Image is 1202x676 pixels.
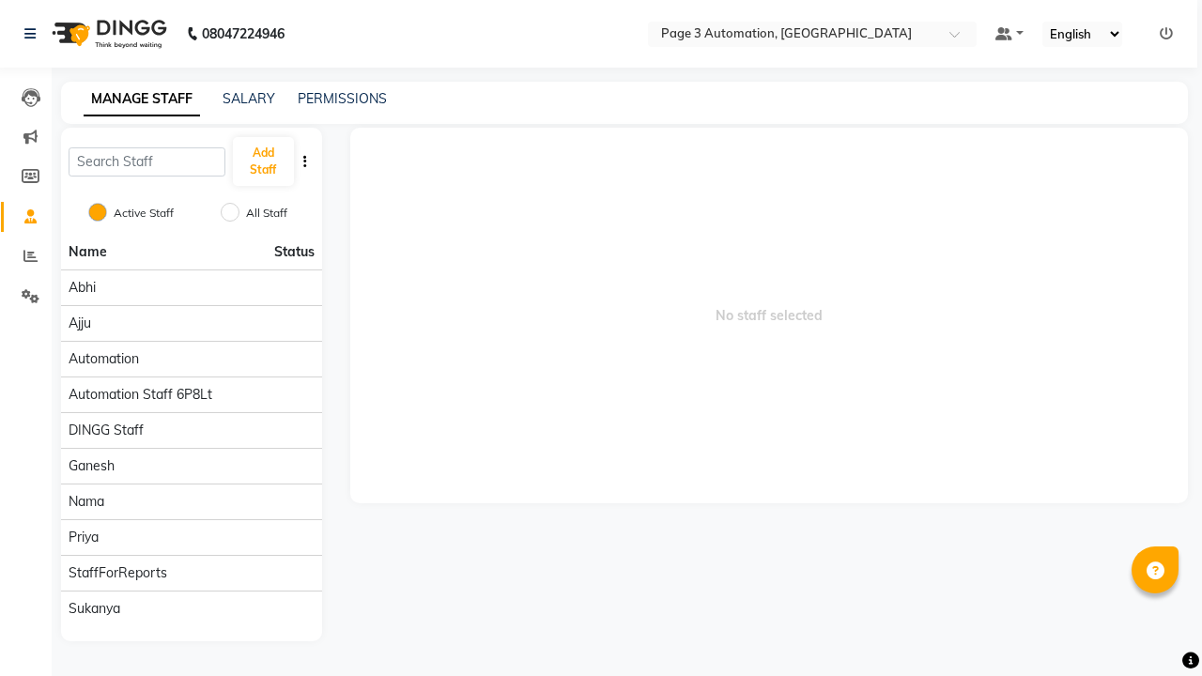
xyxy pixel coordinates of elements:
[69,147,225,177] input: Search Staff
[69,528,99,547] span: Priya
[298,90,387,107] a: PERMISSIONS
[114,205,174,222] label: Active Staff
[43,8,172,60] img: logo
[69,349,139,369] span: Automation
[223,90,275,107] a: SALARY
[246,205,287,222] label: All Staff
[274,242,315,262] span: Status
[350,128,1189,503] span: No staff selected
[84,83,200,116] a: MANAGE STAFF
[69,492,104,512] span: Nama
[233,137,294,186] button: Add Staff
[69,599,120,619] span: Sukanya
[69,563,167,583] span: StaffForReports
[69,278,96,298] span: Abhi
[69,385,212,405] span: Automation Staff 6P8Lt
[202,8,285,60] b: 08047224946
[69,243,107,260] span: Name
[69,314,91,333] span: Ajju
[69,421,144,440] span: DINGG Staff
[69,456,115,476] span: Ganesh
